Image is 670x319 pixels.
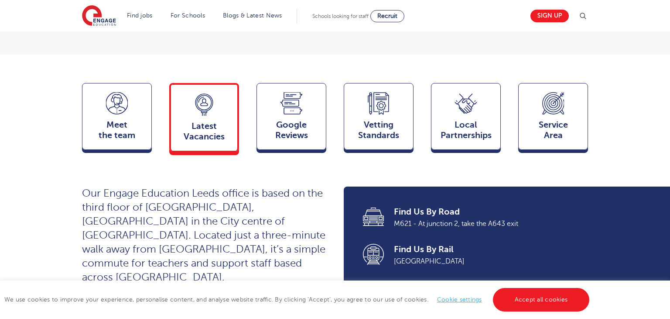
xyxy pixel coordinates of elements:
[518,83,588,154] a: ServiceArea
[344,83,414,154] a: VettingStandards
[82,5,116,27] img: Engage Education
[87,120,147,141] span: Meet the team
[312,13,369,19] span: Schools looking for staff
[175,121,233,142] span: Latest Vacancies
[82,83,152,154] a: Meetthe team
[530,10,569,22] a: Sign up
[377,13,397,19] span: Recruit
[394,256,576,267] span: [GEOGRAPHIC_DATA]
[169,83,239,155] a: LatestVacancies
[370,10,404,22] a: Recruit
[523,120,583,141] span: Service Area
[437,296,482,303] a: Cookie settings
[394,243,576,256] span: Find Us By Rail
[394,206,576,218] span: Find Us By Road
[171,12,205,19] a: For Schools
[256,83,326,154] a: GoogleReviews
[394,218,576,229] span: M621 - At junction 2, take the A643 exit
[127,12,153,19] a: Find jobs
[349,120,409,141] span: Vetting Standards
[431,83,501,154] a: Local Partnerships
[4,296,591,303] span: We use cookies to improve your experience, personalise content, and analyse website traffic. By c...
[493,288,590,312] a: Accept all cookies
[436,120,496,141] span: Local Partnerships
[223,12,282,19] a: Blogs & Latest News
[261,120,321,141] span: Google Reviews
